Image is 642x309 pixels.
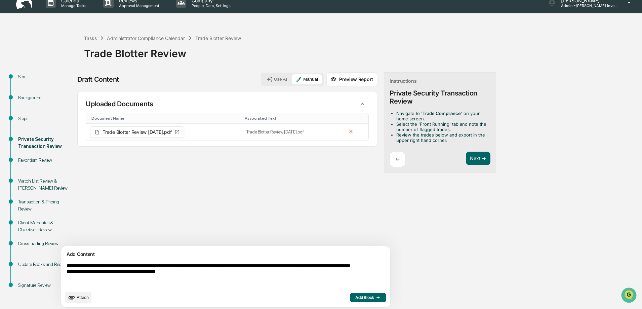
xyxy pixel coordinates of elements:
li: Navigate to ' ' on your home screen. [396,111,488,121]
div: We're available if you need us! [23,58,85,64]
a: 🔎Data Lookup [4,95,45,107]
li: Select the 'Front Running' tab and note the number of flagged trades. [396,121,488,132]
div: Start new chat [23,51,110,58]
p: Approval Management [114,3,163,8]
a: 🖐️Preclearance [4,82,46,94]
p: People, Data, Settings [186,3,234,8]
span: Attach [77,295,89,300]
span: Trade Blotter Review [DATE].pdf [103,130,172,134]
span: Attestations [55,85,83,91]
div: Private Security Transaction Review [390,89,490,105]
span: Preclearance [13,85,43,91]
strong: Trade Compliance [423,111,461,116]
p: Uploaded Documents [86,100,153,108]
button: Remove file [347,127,356,137]
button: Start new chat [114,53,122,62]
button: Preview Report [326,72,377,86]
div: Toggle SortBy [91,116,239,121]
a: Powered byPylon [47,114,81,119]
div: 🔎 [7,98,12,104]
div: 🗄️ [49,85,54,91]
div: Toggle SortBy [245,116,340,121]
img: 1746055101610-c473b297-6a78-478c-a979-82029cc54cd1 [7,51,19,64]
div: Tasks [84,35,97,41]
div: Instructions [390,78,417,84]
div: Update Books and Records [18,261,73,268]
div: Client Mandates & Objectives Review [18,219,73,233]
div: Steps [18,115,73,122]
td: Trade Blotter Review [DATE].pdf [242,124,343,141]
button: Add Block [350,293,386,302]
div: Signature Review [18,282,73,289]
button: Next ➔ [466,152,490,165]
div: Administrator Compliance Calendar [107,35,185,41]
a: 🗄️Attestations [46,82,86,94]
p: Manage Tasks [56,3,90,8]
div: Cross Trading Review [18,240,73,247]
div: Watch List Review & [PERSON_NAME] Review [18,178,73,192]
button: upload document [65,292,91,303]
span: Data Lookup [13,98,42,104]
div: Trade Blotter Review [84,42,639,60]
span: Pylon [67,114,81,119]
button: Use AI [263,74,291,84]
span: Add Block [355,295,381,300]
div: Favoritism Review [18,157,73,164]
p: How can we help? [7,14,122,25]
div: Trade Blotter Review [195,35,241,41]
div: Private Security Transaction Review [18,136,73,150]
div: Draft Content [77,75,119,83]
div: 🖐️ [7,85,12,91]
div: Add Content [65,250,386,258]
li: Review the trades below and export in the upper right hand corner. [396,132,488,143]
button: Manual [292,74,322,84]
div: Background [18,94,73,101]
iframe: Open customer support [620,287,639,305]
div: Start [18,73,73,80]
p: ← [395,156,400,162]
div: Transaction & Pricing Review [18,198,73,213]
p: Admin • [PERSON_NAME] Investments, LLC [556,3,618,8]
